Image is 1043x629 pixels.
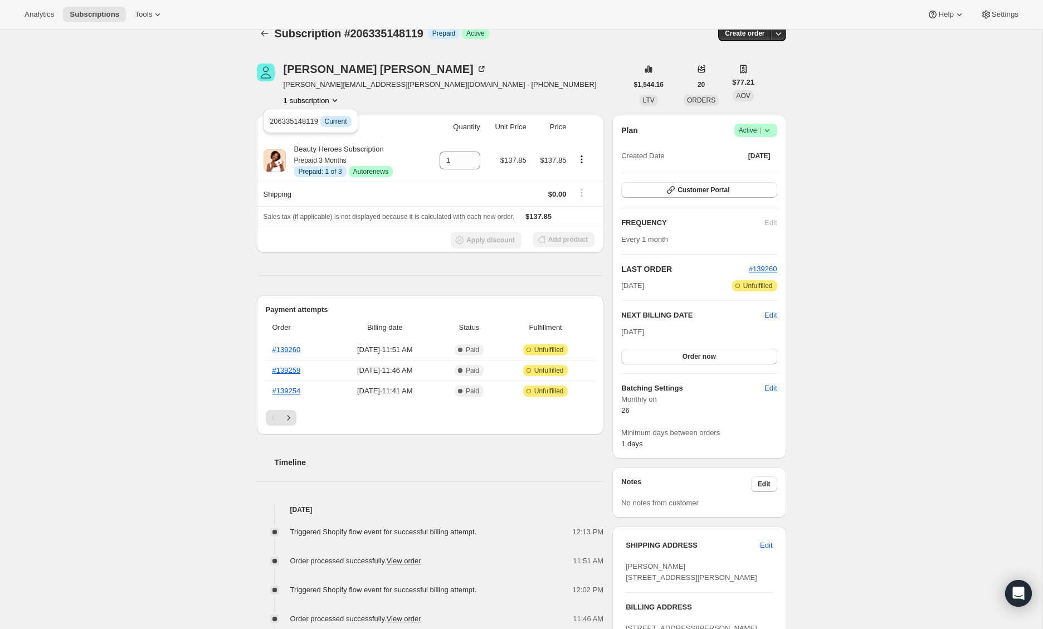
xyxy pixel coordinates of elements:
span: Analytics [25,10,54,19]
button: Settings [974,7,1025,22]
button: Next [281,410,296,426]
h2: LAST ORDER [621,264,749,275]
button: Shipping actions [573,187,591,199]
th: Shipping [257,182,426,206]
span: Prepaid: 1 of 3 [299,167,342,176]
span: [PERSON_NAME] [STREET_ADDRESS][PERSON_NAME] [626,562,757,582]
span: Order processed successfully. [290,615,421,623]
button: #139260 [749,264,777,275]
th: Product [257,115,426,139]
h3: BILLING ADDRESS [626,602,772,613]
button: Product actions [573,153,591,165]
a: #139260 [749,265,777,273]
span: Fulfillment [503,322,588,333]
h2: Plan [621,125,638,136]
span: [DATE] [748,152,771,160]
span: Triggered Shopify flow event for successful billing attempt. [290,586,477,594]
button: Edit [764,310,777,321]
span: $0.00 [548,190,567,198]
span: Order now [683,352,716,361]
div: [PERSON_NAME] [PERSON_NAME] [284,64,487,75]
button: Edit [753,537,779,554]
span: Active [466,29,485,38]
th: Order [266,315,332,340]
th: Unit Price [484,115,530,139]
span: 20 [698,80,705,89]
span: [DATE] · 11:46 AM [335,365,435,376]
span: Claudette Muldowney [257,64,275,81]
span: Minimum days between orders [621,427,777,438]
button: Help [920,7,971,22]
span: $77.21 [732,77,754,88]
span: Billing date [335,322,435,333]
span: | [759,126,761,135]
span: Prepaid [432,29,455,38]
span: Every 1 month [621,235,668,243]
h6: Batching Settings [621,383,764,394]
span: Triggered Shopify flow event for successful billing attempt. [290,528,477,536]
a: #139259 [272,366,301,374]
span: [DATE] [621,280,644,291]
span: [PERSON_NAME][EMAIL_ADDRESS][PERSON_NAME][DOMAIN_NAME] · [PHONE_NUMBER] [284,79,597,90]
button: $1,544.16 [627,77,670,92]
a: View order [387,615,421,623]
span: Subscription #206335148119 [275,27,423,40]
span: Status [442,322,496,333]
span: Edit [758,480,771,489]
span: Sales tax (if applicable) is not displayed because it is calculated with each new order. [264,213,515,221]
span: Subscriptions [70,10,119,19]
span: $1,544.16 [634,80,664,89]
button: 206335148119 InfoCurrent [266,112,354,130]
span: Edit [764,383,777,394]
span: Autorenews [353,167,388,176]
button: Create order [718,26,771,41]
span: Help [938,10,953,19]
a: View order [387,557,421,565]
button: 20 [691,77,711,92]
button: [DATE] [742,148,777,164]
button: Tools [128,7,170,22]
button: Edit [751,476,777,492]
span: Unfulfilled [534,366,564,375]
button: Subscriptions [63,7,126,22]
span: Customer Portal [678,186,729,194]
h2: FREQUENCY [621,217,764,228]
h2: NEXT BILLING DATE [621,310,764,321]
span: Paid [466,387,479,396]
span: AOV [736,92,750,100]
span: ORDERS [687,96,715,104]
th: Quantity [426,115,484,139]
nav: Pagination [266,410,595,426]
span: LTV [643,96,655,104]
button: Subscriptions [257,26,272,41]
button: Product actions [284,95,340,106]
h3: Notes [621,476,751,492]
span: Paid [466,366,479,375]
th: Price [530,115,570,139]
h2: Timeline [275,457,604,468]
button: Order now [621,349,777,364]
span: 11:51 AM [573,555,603,567]
span: Tools [135,10,152,19]
span: Create order [725,29,764,38]
span: Created Date [621,150,664,162]
span: 11:46 AM [573,613,603,625]
a: #139260 [272,345,301,354]
button: Customer Portal [621,182,777,198]
h3: SHIPPING ADDRESS [626,540,760,551]
a: #139254 [272,387,301,395]
span: 26 [621,406,629,415]
span: $137.85 [500,156,527,164]
span: Settings [992,10,1018,19]
div: Beauty Heroes Subscription [286,144,393,177]
button: Analytics [18,7,61,22]
span: $137.85 [525,212,552,221]
h4: [DATE] [257,504,604,515]
span: Order processed successfully. [290,557,421,565]
span: [DATE] · 11:51 AM [335,344,435,355]
span: 12:02 PM [573,584,604,596]
span: 206335148119 [270,117,351,125]
h2: Payment attempts [266,304,595,315]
